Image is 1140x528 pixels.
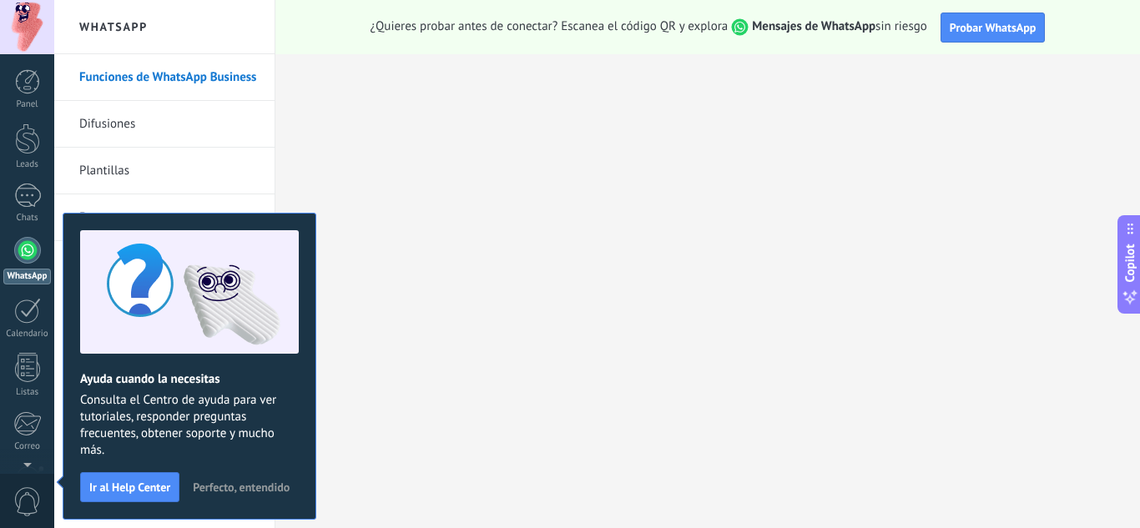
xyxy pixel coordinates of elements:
span: Consulta el Centro de ayuda para ver tutoriales, responder preguntas frecuentes, obtener soporte ... [80,392,299,459]
span: ¿Quieres probar antes de conectar? Escanea el código QR y explora sin riesgo [371,18,927,36]
a: Plantillas [79,148,258,194]
div: Calendario [3,329,52,339]
li: Bots [54,194,275,241]
span: Copilot [1122,244,1138,282]
div: Correo [3,441,52,452]
span: Probar WhatsApp [950,20,1037,35]
button: Probar WhatsApp [941,13,1046,43]
li: Plantillas [54,148,275,194]
div: Panel [3,99,52,110]
span: Ir al Help Center [89,481,170,493]
li: Funciones de WhatsApp Business [54,54,275,101]
div: WhatsApp [3,269,51,284]
strong: Mensajes de WhatsApp [752,18,875,34]
div: Leads [3,159,52,170]
span: Perfecto, entendido [193,481,290,493]
button: Ir al Help Center [80,472,179,502]
a: Bots [79,194,258,241]
button: Perfecto, entendido [185,475,297,500]
div: Listas [3,387,52,398]
li: Difusiones [54,101,275,148]
a: Funciones de WhatsApp Business [79,54,258,101]
div: Chats [3,213,52,224]
h2: Ayuda cuando la necesitas [80,371,299,387]
a: Difusiones [79,101,258,148]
